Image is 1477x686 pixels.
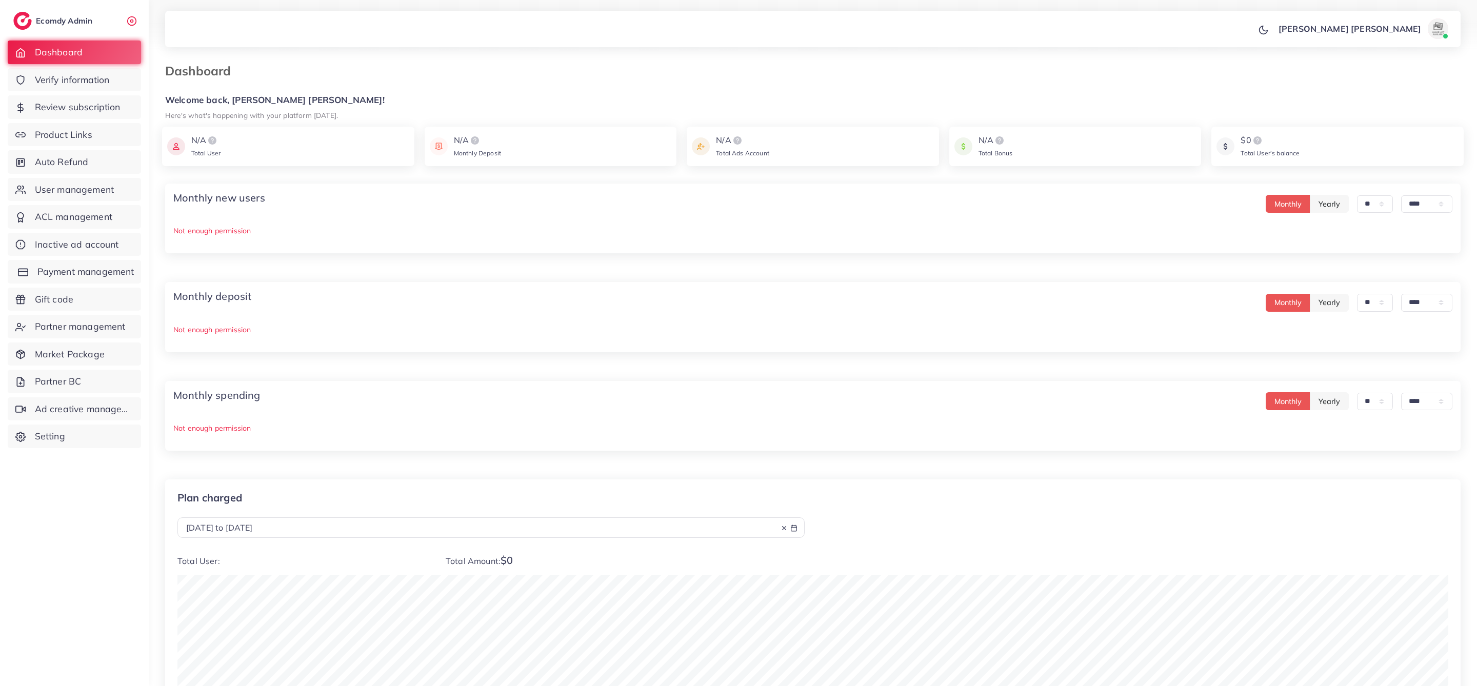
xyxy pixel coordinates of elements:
a: Inactive ad account [8,233,141,256]
h5: Welcome back, [PERSON_NAME] [PERSON_NAME]! [165,95,1461,106]
span: Total Bonus [979,149,1013,157]
a: Ad creative management [8,397,141,421]
span: User management [35,183,114,196]
a: Partner BC [8,370,141,393]
span: Dashboard [35,46,83,59]
div: $0 [1241,134,1300,147]
span: Review subscription [35,100,121,114]
span: Inactive ad account [35,238,119,251]
a: Gift code [8,288,141,311]
button: Yearly [1310,294,1349,312]
h4: Monthly deposit [173,290,251,302]
a: Partner management [8,315,141,338]
span: Monthly Deposit [454,149,501,157]
p: Total Amount: [446,554,805,567]
a: Market Package [8,342,141,366]
button: Monthly [1266,392,1310,410]
span: Market Package [35,348,105,361]
img: icon payment [1216,134,1234,158]
span: [DATE] to [DATE] [186,522,253,533]
div: N/A [191,134,221,147]
a: Setting [8,425,141,448]
img: icon payment [167,134,185,158]
p: Plan charged [177,492,805,504]
h3: Dashboard [165,64,239,78]
button: Monthly [1266,294,1310,312]
a: [PERSON_NAME] [PERSON_NAME]avatar [1273,18,1452,39]
img: avatar [1428,18,1448,39]
button: Monthly [1266,195,1310,213]
a: User management [8,178,141,201]
img: logo [1251,134,1264,147]
h2: Ecomdy Admin [36,16,95,26]
span: Verify information [35,73,110,87]
span: ACL management [35,210,112,224]
a: Payment management [8,260,141,284]
div: N/A [454,134,501,147]
h4: Monthly new users [173,192,265,204]
img: icon payment [430,134,448,158]
span: Payment management [37,265,134,278]
p: Not enough permission [173,324,1452,336]
a: Review subscription [8,95,141,119]
span: Total User’s balance [1241,149,1300,157]
h4: Monthly spending [173,389,261,401]
button: Yearly [1310,195,1349,213]
span: Ad creative management [35,402,133,416]
span: Partner management [35,320,126,333]
img: icon payment [954,134,972,158]
span: Total User [191,149,221,157]
img: icon payment [692,134,710,158]
span: $0 [501,554,513,567]
a: ACL management [8,205,141,229]
img: logo [13,12,32,30]
img: logo [731,134,744,147]
div: N/A [716,134,769,147]
a: logoEcomdy Admin [13,12,95,30]
small: Here's what's happening with your platform [DATE]. [165,111,338,119]
p: Not enough permission [173,225,1452,237]
a: Auto Refund [8,150,141,174]
span: Gift code [35,293,73,306]
span: Setting [35,430,65,443]
a: Verify information [8,68,141,92]
p: [PERSON_NAME] [PERSON_NAME] [1279,23,1421,35]
img: logo [206,134,218,147]
span: Total Ads Account [716,149,769,157]
a: Product Links [8,123,141,147]
span: Product Links [35,128,92,142]
img: logo [469,134,481,147]
p: Not enough permission [173,422,1452,434]
div: N/A [979,134,1013,147]
a: Dashboard [8,41,141,64]
span: Partner BC [35,375,82,388]
span: Auto Refund [35,155,89,169]
p: Total User: [177,554,429,567]
img: logo [993,134,1006,147]
button: Yearly [1310,392,1349,410]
